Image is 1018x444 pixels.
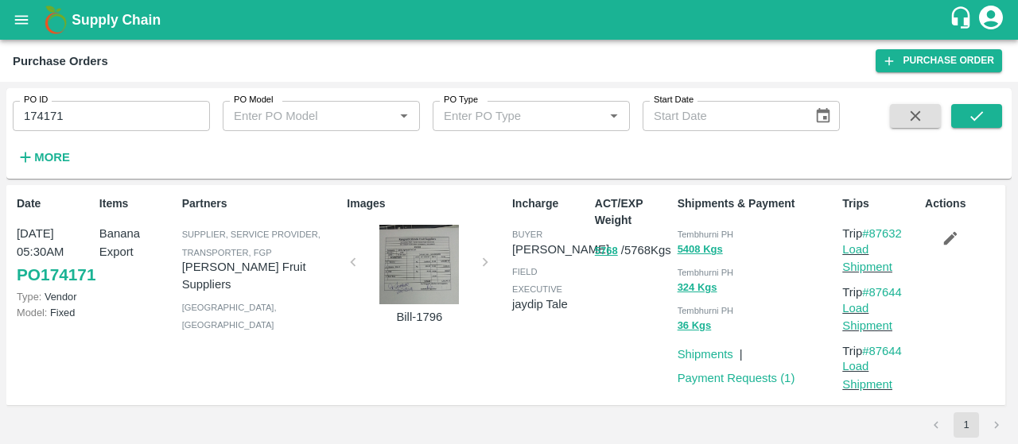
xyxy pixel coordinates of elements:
p: jaydip Tale [512,295,589,313]
div: customer-support [949,6,977,34]
button: Choose date [808,101,838,131]
button: page 1 [954,412,979,438]
div: Purchase Orders [13,51,108,71]
p: Shipments & Payment [678,195,837,212]
a: Load Shipment [842,302,892,332]
label: Start Date [654,94,694,106]
p: ACT/EXP Weight [595,195,671,229]
a: Purchase Order [876,49,1002,72]
span: Tembhurni PH [678,230,734,239]
p: Trips [842,195,919,212]
span: buyer [512,230,542,239]
b: Supply Chain [72,12,161,28]
p: [DATE] 05:30AM [17,225,93,261]
button: Open [394,106,414,126]
span: Tembhurni PH [678,306,734,315]
p: [PERSON_NAME] [512,241,609,258]
a: Load Shipment [842,360,892,390]
nav: pagination navigation [921,412,1012,438]
p: Images [347,195,506,212]
input: Enter PO Type [437,106,578,126]
span: [GEOGRAPHIC_DATA] , [GEOGRAPHIC_DATA] [182,303,277,330]
span: Tembhurni PH [678,268,734,277]
p: Vendor [17,289,93,304]
input: Enter PO Model [227,106,368,126]
a: PO174171 [17,261,95,289]
p: Trip [842,342,919,360]
p: Trip [842,225,919,242]
p: / 5768 Kgs [595,241,671,260]
a: Payment Requests (1) [678,372,795,384]
a: Supply Chain [72,9,949,31]
p: Fixed [17,305,93,320]
strong: More [34,151,70,164]
img: logo [40,4,72,36]
p: Partners [182,195,341,212]
input: Start Date [643,101,802,131]
label: PO Type [444,94,478,106]
p: Actions [925,195,1001,212]
p: [PERSON_NAME] Fruit Suppliers [182,258,341,294]
span: Supplier, Service Provider, Transporter, FGP [182,230,321,257]
p: Date [17,195,93,212]
button: open drawer [3,2,40,38]
button: Open [604,106,624,126]
p: Trip [842,284,919,301]
button: More [13,144,74,171]
a: #87644 [862,286,902,299]
span: Type: [17,291,41,303]
a: #87644 [862,345,902,357]
a: Load Shipment [842,243,892,273]
label: PO ID [24,94,48,106]
a: #87632 [862,227,902,240]
span: field executive [512,267,562,294]
p: Banana Export [99,225,176,261]
div: account of current user [977,3,1005,37]
p: Items [99,195,176,212]
input: Enter PO ID [13,101,210,131]
span: Model: [17,307,47,319]
button: 324 Kgs [678,279,717,297]
p: Incharge [512,195,589,212]
button: 36 Kgs [678,317,712,335]
button: 5408 Kgs [678,241,723,259]
p: Bill-1796 [359,308,479,326]
div: | [733,339,743,363]
button: 5768 [595,242,618,261]
a: Shipments [678,348,733,361]
label: PO Model [234,94,274,106]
